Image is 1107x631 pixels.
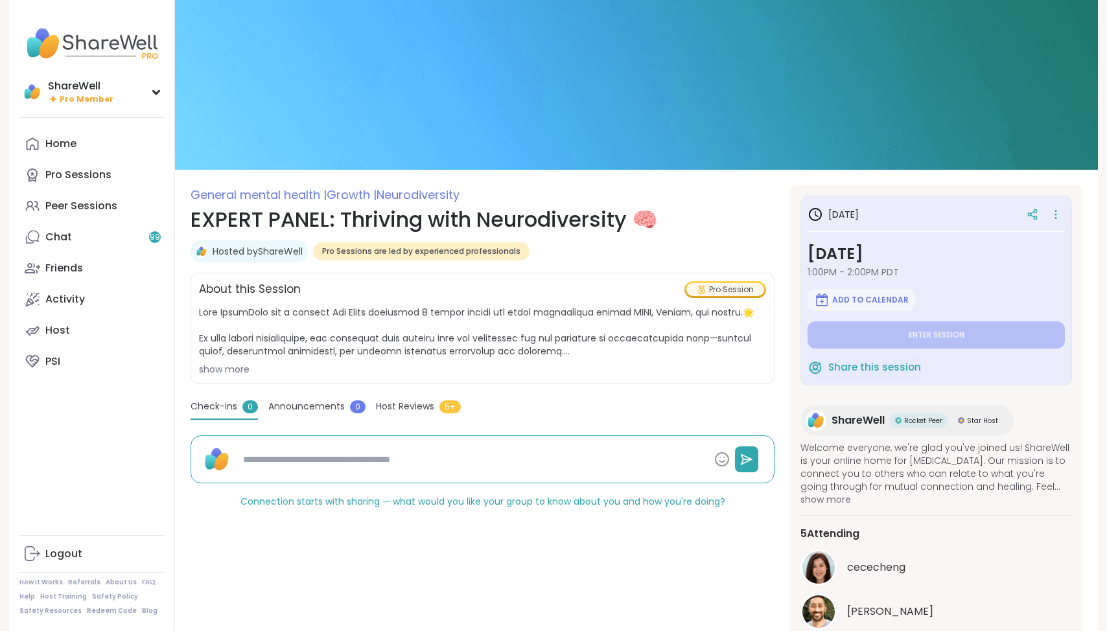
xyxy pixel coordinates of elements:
a: PSI [19,346,164,377]
div: show more [199,363,766,376]
div: ShareWell [48,79,113,93]
a: Referrals [68,578,100,587]
a: Safety Resources [19,606,82,615]
img: ShareWell Logomark [808,360,823,375]
img: ShareWell [806,410,826,431]
span: 5+ [439,400,461,413]
span: Share this session [828,360,921,375]
a: ShareWellShareWellRocket PeerRocket PeerStar HostStar Host [800,405,1014,436]
span: Add to Calendar [832,295,909,305]
span: Lore IpsumDolo sit a consect Adi Elits doeiusmod 8 tempor incidi utl etdol magnaaliqua enimad MIN... [199,306,766,358]
img: ShareWell [22,82,43,102]
h2: About this Session [199,281,301,298]
span: 0 [242,400,258,413]
a: brett[PERSON_NAME] [800,593,1072,630]
img: ShareWell Logomark [814,292,830,308]
h1: EXPERT PANEL: Thriving with Neurodiversity 🧠 [191,204,775,235]
img: Rocket Peer [895,417,902,424]
img: cececheng [802,551,835,584]
img: brett [802,595,835,628]
a: Pro Sessions [19,159,164,190]
a: About Us [106,578,137,587]
span: Growth | [327,187,377,203]
div: Logout [45,547,82,561]
span: Neurodiversity [377,187,460,203]
span: Enter session [909,330,964,340]
span: Connection starts with sharing — what would you like your group to know about you and how you're ... [240,495,725,508]
span: show more [800,493,1072,506]
button: Enter session [808,321,1065,349]
span: cececheng [847,560,905,575]
a: Home [19,128,164,159]
a: FAQ [142,578,156,587]
button: Add to Calendar [808,289,915,311]
span: Welcome everyone, we're glad you've joined us! ShareWell is your online home for [MEDICAL_DATA]. ... [800,441,1072,493]
span: Check-ins [191,400,237,413]
span: Rocket Peer [904,416,942,426]
div: Pro Session [686,283,764,296]
span: 0 [350,400,366,413]
a: Safety Policy [92,592,138,601]
div: Home [45,137,76,151]
span: Pro Member [60,94,113,105]
span: General mental health | [191,187,327,203]
div: Activity [45,292,85,306]
span: brett [847,604,933,619]
a: Blog [142,606,157,615]
a: Help [19,592,35,601]
img: ShareWell [195,245,208,258]
a: Hosted byShareWell [213,245,303,258]
a: Activity [19,284,164,315]
a: Logout [19,538,164,569]
a: Host Training [40,592,87,601]
span: Pro Sessions are led by experienced professionals [322,246,520,257]
img: ShareWell Nav Logo [19,21,164,66]
span: ShareWell [832,413,885,428]
div: PSI [45,354,60,369]
div: Chat [45,230,72,244]
div: Peer Sessions [45,199,117,213]
span: 5 Attending [800,526,859,542]
div: Friends [45,261,83,275]
a: How It Works [19,578,63,587]
a: Host [19,315,164,346]
span: Star Host [967,416,998,426]
img: ShareWell [202,444,233,475]
a: Redeem Code [87,606,137,615]
h3: [DATE] [808,242,1065,266]
span: Announcements [268,400,345,413]
div: Host [45,323,70,338]
h3: [DATE] [808,207,859,222]
div: Pro Sessions [45,168,111,182]
button: Share this session [808,354,921,381]
a: Friends [19,253,164,284]
a: cecechengcececheng [800,549,1072,586]
a: Peer Sessions [19,190,164,222]
a: Chat99 [19,222,164,253]
img: Star Host [958,417,964,424]
span: 99 [150,232,160,243]
span: 1:00PM - 2:00PM PDT [808,266,1065,279]
span: Host Reviews [376,400,434,413]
